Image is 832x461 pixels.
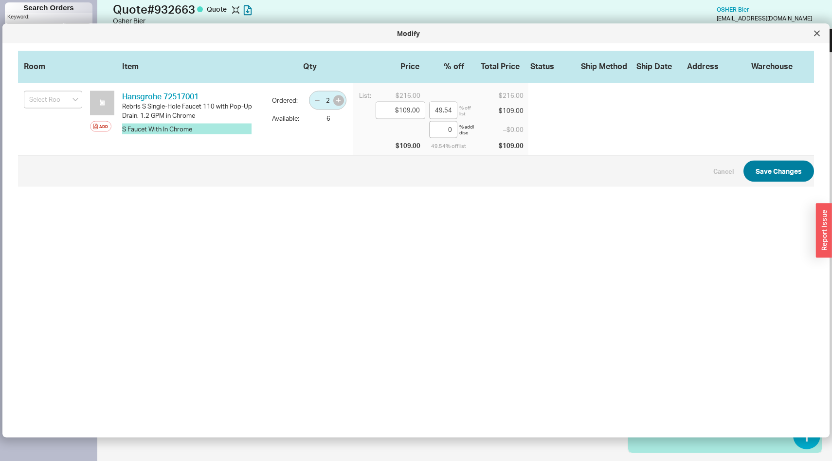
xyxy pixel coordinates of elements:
[64,23,90,33] input: Search
[122,102,264,119] div: Rebris S Single-Hole Faucet 110 with Pop-Up Drain, 1.2 GPM in Chrome
[376,140,425,151] div: $109.00
[429,102,457,119] input: %
[429,142,470,149] div: 49.54 % off list
[756,166,802,177] span: Save Changes
[423,61,464,72] div: % off
[713,167,734,176] button: Cancel
[272,88,301,105] div: Ordered:
[99,123,108,130] div: Add
[581,61,634,72] div: Ship Method
[122,92,199,101] a: Hansgrohe 72517001
[474,91,525,100] div: $216.00
[122,123,252,134] button: S Faucet With In Chrome
[743,161,814,182] button: Save Changes
[7,13,92,23] p: Keyword:
[24,61,82,70] div: Room
[303,61,340,70] div: Qty
[7,29,809,38] div: Modify
[359,91,372,100] div: List:
[272,114,303,123] div: Available:
[122,61,258,70] div: Item
[113,16,418,26] div: Osher Bier
[636,61,685,72] div: Ship Date
[72,97,78,101] svg: open menu
[113,2,418,16] h1: Quote # 932663
[370,61,419,72] div: Price
[687,61,733,72] div: Address
[311,114,345,123] div: 6
[459,104,476,116] div: % off list
[474,106,525,114] div: $109.00
[530,61,579,72] div: Status
[5,2,92,13] h1: Search Orders
[90,121,111,132] button: Add
[24,91,82,109] input: Select Room
[474,125,525,134] div: – $0.00
[459,124,476,135] div: % addl disc
[717,15,812,22] div: [EMAIL_ADDRESS][DOMAIN_NAME]
[468,61,520,72] div: Total Price
[376,91,425,100] div: $216.00
[207,5,228,13] span: Quote
[717,6,749,13] a: OSHER Bier
[735,61,808,72] div: Warehouse
[90,91,114,115] img: no_photo
[474,140,525,151] div: $109.00
[429,121,457,138] input: %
